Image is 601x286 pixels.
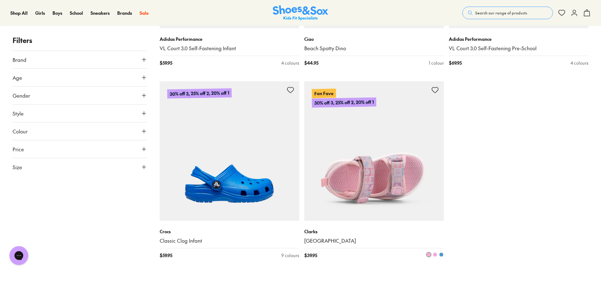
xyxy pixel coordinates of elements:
[117,10,132,16] a: Brands
[160,252,172,259] span: $ 59.95
[13,145,24,153] span: Price
[312,94,377,110] p: 30% off 3, 25% off 2, 20% off 1
[160,228,299,235] p: Crocs
[13,158,147,176] button: Size
[13,127,28,135] span: Colour
[312,88,337,99] p: Fan Fave
[160,45,299,52] a: VL Court 3.0 Self-Fastening Infant
[13,69,147,86] button: Age
[13,51,147,68] button: Brand
[13,74,22,81] span: Age
[160,237,299,244] a: Classic Clog Infant
[13,35,147,46] p: Filters
[304,237,444,244] a: [GEOGRAPHIC_DATA]
[571,60,588,66] div: 4 colours
[13,163,22,171] span: Size
[13,105,147,122] button: Style
[167,88,232,99] p: 30% off 3, 25% off 2, 20% off 1
[13,140,147,158] button: Price
[449,60,462,66] span: $ 69.95
[304,228,444,235] p: Clarks
[304,36,444,42] p: Ciao
[429,60,444,66] div: 1 colour
[281,60,299,66] div: 4 colours
[13,122,147,140] button: Colour
[52,10,62,16] a: Boys
[304,60,318,66] span: $ 44.95
[70,10,83,16] a: School
[475,10,527,16] span: Search our range of products
[160,60,172,66] span: $ 59.95
[160,36,299,42] p: Adidas Performance
[35,10,45,16] a: Girls
[160,81,299,221] a: 30% off 3, 25% off 2, 20% off 1
[449,36,588,42] p: Adidas Performance
[6,244,31,267] iframe: Gorgias live chat messenger
[13,56,26,63] span: Brand
[449,45,588,52] a: VL Court 3.0 Self-Fastening Pre-School
[462,7,553,19] button: Search our range of products
[273,5,328,21] img: SNS_Logo_Responsive.svg
[13,92,30,99] span: Gender
[304,81,444,221] a: Fan Fave30% off 3, 25% off 2, 20% off 1
[13,110,24,117] span: Style
[281,252,299,259] div: 9 colours
[10,10,28,16] a: Shop All
[91,10,110,16] a: Sneakers
[140,10,149,16] a: Sale
[273,5,328,21] a: Shoes & Sox
[304,252,317,259] span: $ 39.95
[304,45,444,52] a: Beach Spotty Dino
[13,87,147,104] button: Gender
